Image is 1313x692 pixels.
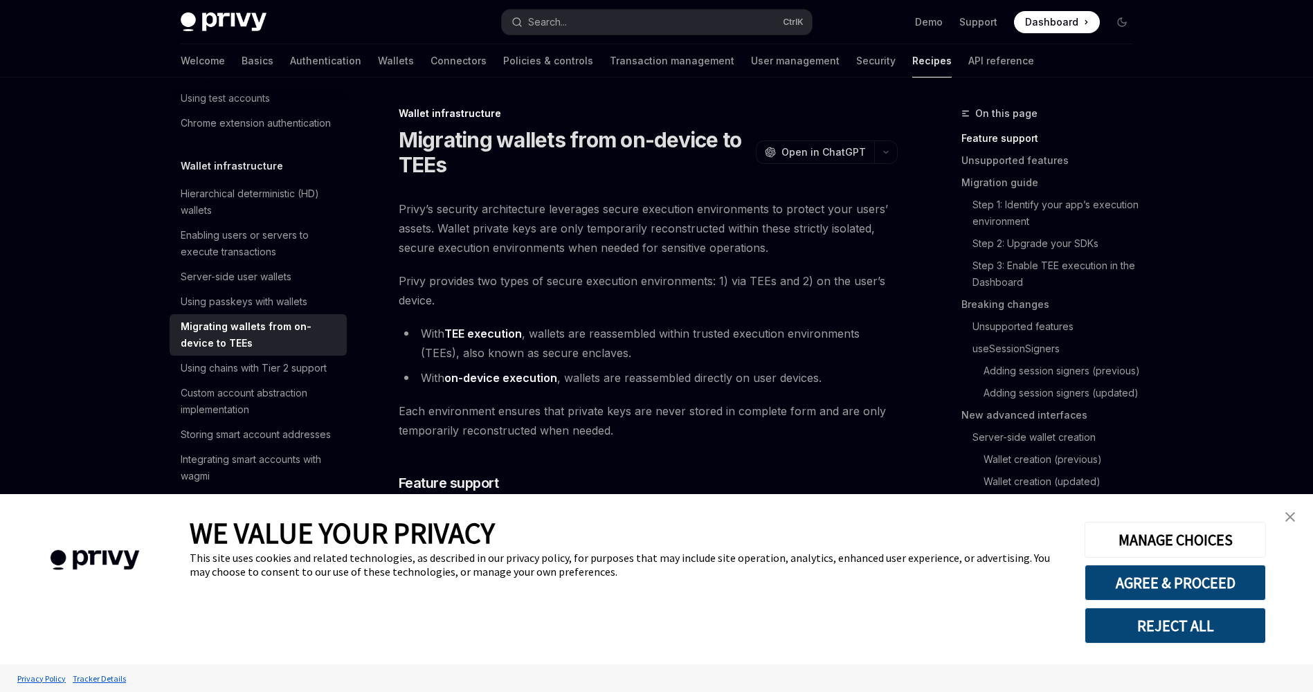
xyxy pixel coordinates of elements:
[378,44,414,78] a: Wallets
[181,227,338,260] div: Enabling users or servers to execute transactions
[399,199,898,257] span: Privy’s security architecture leverages secure execution environments to protect your users’ asse...
[502,10,812,35] button: Search...CtrlK
[783,17,804,28] span: Ctrl K
[1085,608,1266,644] button: REJECT ALL
[972,338,1144,360] a: useSessionSigners
[972,316,1144,338] a: Unsupported features
[170,422,347,447] a: Storing smart account addresses
[181,185,338,219] div: Hierarchical deterministic (HD) wallets
[1085,522,1266,558] button: MANAGE CHOICES
[1025,15,1078,29] span: Dashboard
[781,145,866,159] span: Open in ChatGPT
[1285,512,1295,522] img: close banner
[399,368,898,388] li: With , wallets are reassembled directly on user devices.
[181,451,338,484] div: Integrating smart accounts with wagmi
[181,12,266,32] img: dark logo
[915,15,943,29] a: Demo
[190,515,495,551] span: WE VALUE YOUR PRIVACY
[984,382,1144,404] a: Adding session signers (updated)
[972,233,1144,255] a: Step 2: Upgrade your SDKs
[972,194,1144,233] a: Step 1: Identify your app’s execution environment
[181,268,291,285] div: Server-side user wallets
[170,356,347,381] a: Using chains with Tier 2 support
[290,44,361,78] a: Authentication
[444,327,522,341] a: TEE execution
[170,223,347,264] a: Enabling users or servers to execute transactions
[181,293,307,310] div: Using passkeys with wallets
[1111,11,1133,33] button: Toggle dark mode
[170,447,347,489] a: Integrating smart accounts with wagmi
[14,666,69,691] a: Privacy Policy
[181,385,338,418] div: Custom account abstraction implementation
[984,493,1144,515] a: Example usage
[1085,565,1266,601] button: AGREE & PROCEED
[181,158,283,174] h5: Wallet infrastructure
[170,111,347,136] a: Chrome extension authentication
[170,289,347,314] a: Using passkeys with wallets
[431,44,487,78] a: Connectors
[912,44,952,78] a: Recipes
[528,14,567,30] div: Search...
[399,127,750,177] h1: Migrating wallets from on-device to TEEs
[968,44,1034,78] a: API reference
[242,44,273,78] a: Basics
[170,181,347,223] a: Hierarchical deterministic (HD) wallets
[756,140,874,164] button: Open in ChatGPT
[959,15,997,29] a: Support
[961,404,1144,426] a: New advanced interfaces
[972,255,1144,293] a: Step 3: Enable TEE execution in the Dashboard
[610,44,734,78] a: Transaction management
[1014,11,1100,33] a: Dashboard
[856,44,896,78] a: Security
[170,314,347,356] a: Migrating wallets from on-device to TEEs
[984,471,1144,493] a: Wallet creation (updated)
[984,448,1144,471] a: Wallet creation (previous)
[69,666,129,691] a: Tracker Details
[399,401,898,440] span: Each environment ensures that private keys are never stored in complete form and are only tempora...
[503,44,593,78] a: Policies & controls
[181,360,327,376] div: Using chains with Tier 2 support
[170,264,347,289] a: Server-side user wallets
[961,127,1144,149] a: Feature support
[181,44,225,78] a: Welcome
[190,551,1064,579] div: This site uses cookies and related technologies, as described in our privacy policy, for purposes...
[984,360,1144,382] a: Adding session signers (previous)
[961,149,1144,172] a: Unsupported features
[975,105,1038,122] span: On this page
[399,324,898,363] li: With , wallets are reassembled within trusted execution environments (TEEs), also known as secure...
[751,44,840,78] a: User management
[181,318,338,352] div: Migrating wallets from on-device to TEEs
[961,293,1144,316] a: Breaking changes
[444,371,557,385] a: on-device execution
[21,530,169,590] img: company logo
[181,115,331,131] div: Chrome extension authentication
[961,172,1144,194] a: Migration guide
[399,473,499,493] span: Feature support
[181,426,331,443] div: Storing smart account addresses
[1276,503,1304,531] a: close banner
[399,107,898,120] div: Wallet infrastructure
[972,426,1144,448] a: Server-side wallet creation
[170,381,347,422] a: Custom account abstraction implementation
[399,271,898,310] span: Privy provides two types of secure execution environments: 1) via TEEs and 2) on the user’s device.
